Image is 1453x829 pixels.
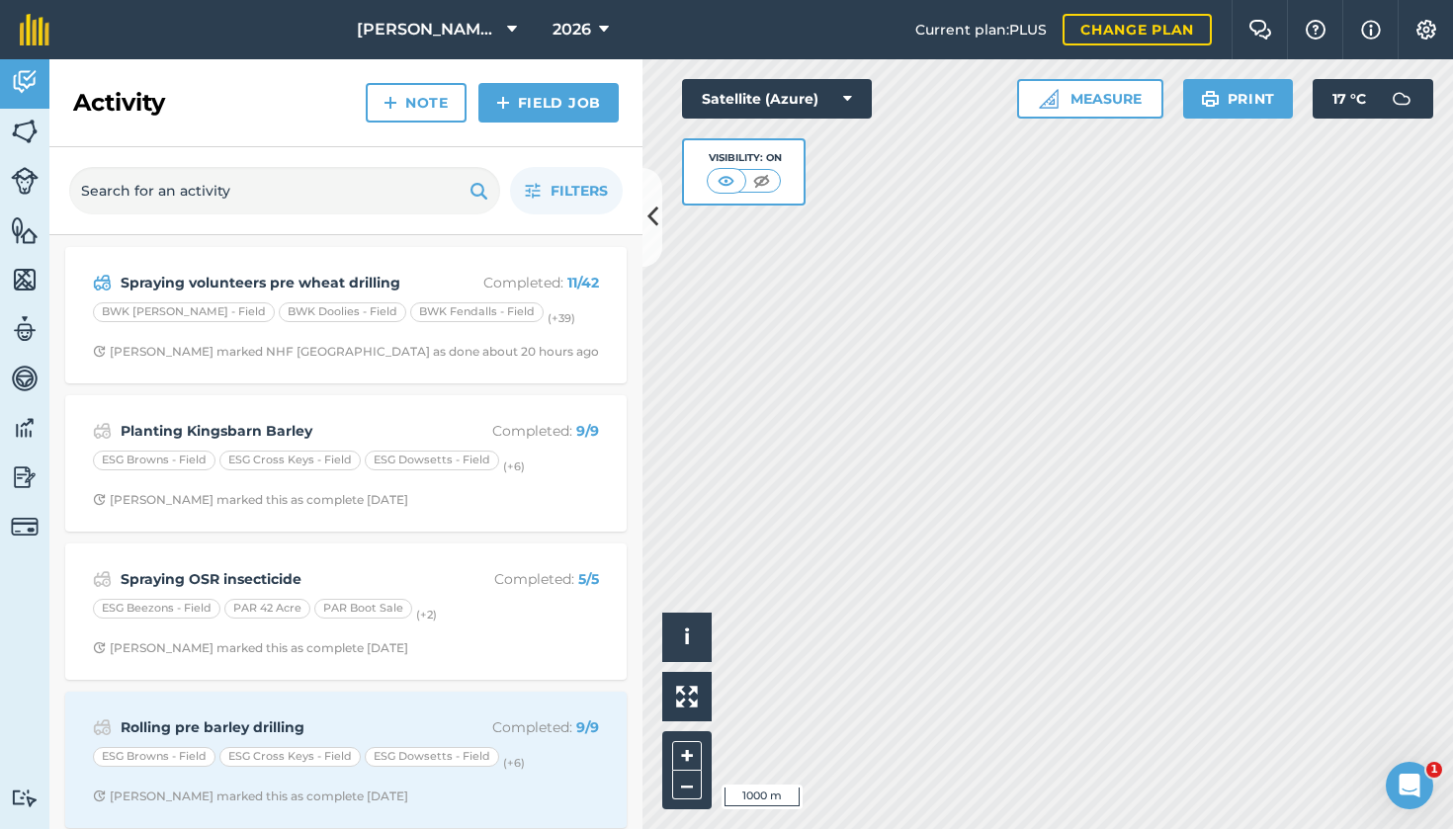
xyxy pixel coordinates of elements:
[93,345,106,358] img: Clock with arrow pointing clockwise
[442,568,599,590] p: Completed :
[1039,89,1059,109] img: Ruler icon
[1313,79,1433,119] button: 17 °C
[279,302,406,322] div: BWK Doolies - Field
[93,641,106,654] img: Clock with arrow pointing clockwise
[662,613,712,662] button: i
[314,599,412,619] div: PAR Boot Sale
[714,171,738,191] img: svg+xml;base64,PHN2ZyB4bWxucz0iaHR0cDovL3d3dy53My5vcmcvMjAwMC9zdmciIHdpZHRoPSI1MCIgaGVpZ2h0PSI0MC...
[11,265,39,294] img: svg+xml;base64,PHN2ZyB4bWxucz0iaHR0cDovL3d3dy53My5vcmcvMjAwMC9zdmciIHdpZHRoPSI1NiIgaGVpZ2h0PSI2MC...
[551,180,608,202] span: Filters
[749,171,774,191] img: svg+xml;base64,PHN2ZyB4bWxucz0iaHR0cDovL3d3dy53My5vcmcvMjAwMC9zdmciIHdpZHRoPSI1MCIgaGVpZ2h0PSI0MC...
[553,18,591,41] span: 2026
[1017,79,1163,119] button: Measure
[93,344,599,360] div: [PERSON_NAME] marked NHF [GEOGRAPHIC_DATA] as done about 20 hours ago
[1304,20,1327,40] img: A question mark icon
[224,599,310,619] div: PAR 42 Acre
[707,150,782,166] div: Visibility: On
[93,567,112,591] img: svg+xml;base64,PD94bWwgdmVyc2lvbj0iMS4wIiBlbmNvZGluZz0idXRmLTgiPz4KPCEtLSBHZW5lcmF0b3I6IEFkb2JlIE...
[93,788,408,804] div: [PERSON_NAME] marked this as complete [DATE]
[93,747,215,767] div: ESG Browns - Field
[510,167,623,214] button: Filters
[384,91,397,115] img: svg+xml;base64,PHN2ZyB4bWxucz0iaHR0cDovL3d3dy53My5vcmcvMjAwMC9zdmciIHdpZHRoPSIxNCIgaGVpZ2h0PSIyNC...
[93,493,106,506] img: Clock with arrow pointing clockwise
[1426,762,1442,778] span: 1
[357,18,499,41] span: [PERSON_NAME] Hayleys Partnership
[11,413,39,443] img: svg+xml;base64,PD94bWwgdmVyc2lvbj0iMS4wIiBlbmNvZGluZz0idXRmLTgiPz4KPCEtLSBHZW5lcmF0b3I6IEFkb2JlIE...
[576,422,599,440] strong: 9 / 9
[121,716,434,738] strong: Rolling pre barley drilling
[1183,79,1294,119] button: Print
[93,599,220,619] div: ESG Beezons - Field
[77,704,615,816] a: Rolling pre barley drillingCompleted: 9/9ESG Browns - FieldESG Cross Keys - FieldESG Dowsetts - F...
[11,167,39,195] img: svg+xml;base64,PD94bWwgdmVyc2lvbj0iMS4wIiBlbmNvZGluZz0idXRmLTgiPz4KPCEtLSBHZW5lcmF0b3I6IEFkb2JlIE...
[478,83,619,123] a: Field Job
[11,67,39,97] img: svg+xml;base64,PD94bWwgdmVyc2lvbj0iMS4wIiBlbmNvZGluZz0idXRmLTgiPz4KPCEtLSBHZW5lcmF0b3I6IEFkb2JlIE...
[496,91,510,115] img: svg+xml;base64,PHN2ZyB4bWxucz0iaHR0cDovL3d3dy53My5vcmcvMjAwMC9zdmciIHdpZHRoPSIxNCIgaGVpZ2h0PSIyNC...
[11,314,39,344] img: svg+xml;base64,PD94bWwgdmVyc2lvbj0iMS4wIiBlbmNvZGluZz0idXRmLTgiPz4KPCEtLSBHZW5lcmF0b3I6IEFkb2JlIE...
[578,570,599,588] strong: 5 / 5
[11,462,39,492] img: svg+xml;base64,PD94bWwgdmVyc2lvbj0iMS4wIiBlbmNvZGluZz0idXRmLTgiPz4KPCEtLSBHZW5lcmF0b3I6IEFkb2JlIE...
[1382,79,1421,119] img: svg+xml;base64,PD94bWwgdmVyc2lvbj0iMS4wIiBlbmNvZGluZz0idXRmLTgiPz4KPCEtLSBHZW5lcmF0b3I6IEFkb2JlIE...
[915,19,1047,41] span: Current plan : PLUS
[11,215,39,245] img: svg+xml;base64,PHN2ZyB4bWxucz0iaHR0cDovL3d3dy53My5vcmcvMjAwMC9zdmciIHdpZHRoPSI1NiIgaGVpZ2h0PSI2MC...
[11,117,39,146] img: svg+xml;base64,PHN2ZyB4bWxucz0iaHR0cDovL3d3dy53My5vcmcvMjAwMC9zdmciIHdpZHRoPSI1NiIgaGVpZ2h0PSI2MC...
[1361,18,1381,41] img: svg+xml;base64,PHN2ZyB4bWxucz0iaHR0cDovL3d3dy53My5vcmcvMjAwMC9zdmciIHdpZHRoPSIxNyIgaGVpZ2h0PSIxNy...
[684,624,690,649] span: i
[682,79,872,119] button: Satellite (Azure)
[1201,87,1220,111] img: svg+xml;base64,PHN2ZyB4bWxucz0iaHR0cDovL3d3dy53My5vcmcvMjAwMC9zdmciIHdpZHRoPSIxOSIgaGVpZ2h0PSIyNC...
[93,492,408,508] div: [PERSON_NAME] marked this as complete [DATE]
[69,167,500,214] input: Search for an activity
[1414,20,1438,40] img: A cog icon
[672,741,702,771] button: +
[442,272,599,293] p: Completed :
[93,302,275,322] div: BWK [PERSON_NAME] - Field
[77,407,615,520] a: Planting Kingsbarn BarleyCompleted: 9/9ESG Browns - FieldESG Cross Keys - FieldESG Dowsetts - Fie...
[121,568,434,590] strong: Spraying OSR insecticide
[93,419,112,443] img: svg+xml;base64,PD94bWwgdmVyc2lvbj0iMS4wIiBlbmNvZGluZz0idXRmLTgiPz4KPCEtLSBHZW5lcmF0b3I6IEFkb2JlIE...
[410,302,544,322] div: BWK Fendalls - Field
[1063,14,1212,45] a: Change plan
[121,272,434,293] strong: Spraying volunteers pre wheat drilling
[416,608,437,622] small: (+ 2 )
[73,87,165,119] h2: Activity
[503,459,525,473] small: (+ 6 )
[567,274,599,291] strong: 11 / 42
[77,555,615,668] a: Spraying OSR insecticideCompleted: 5/5ESG Beezons - FieldPAR 42 AcrePAR Boot Sale(+2)Clock with a...
[1386,762,1433,809] iframe: Intercom live chat
[1248,20,1272,40] img: Two speech bubbles overlapping with the left bubble in the forefront
[470,179,488,203] img: svg+xml;base64,PHN2ZyB4bWxucz0iaHR0cDovL3d3dy53My5vcmcvMjAwMC9zdmciIHdpZHRoPSIxOSIgaGVpZ2h0PSIyNC...
[576,718,599,736] strong: 9 / 9
[93,451,215,470] div: ESG Browns - Field
[365,747,499,767] div: ESG Dowsetts - Field
[1332,79,1366,119] span: 17 ° C
[11,788,39,807] img: svg+xml;base64,PD94bWwgdmVyc2lvbj0iMS4wIiBlbmNvZGluZz0idXRmLTgiPz4KPCEtLSBHZW5lcmF0b3I6IEFkb2JlIE...
[442,420,599,442] p: Completed :
[503,756,525,770] small: (+ 6 )
[672,771,702,799] button: –
[365,451,499,470] div: ESG Dowsetts - Field
[93,271,112,294] img: svg+xml;base64,PD94bWwgdmVyc2lvbj0iMS4wIiBlbmNvZGluZz0idXRmLTgiPz4KPCEtLSBHZW5lcmF0b3I6IEFkb2JlIE...
[93,640,408,656] div: [PERSON_NAME] marked this as complete [DATE]
[219,451,361,470] div: ESG Cross Keys - Field
[77,259,615,372] a: Spraying volunteers pre wheat drillingCompleted: 11/42BWK [PERSON_NAME] - FieldBWK Doolies - Fiel...
[93,789,106,802] img: Clock with arrow pointing clockwise
[93,715,112,739] img: svg+xml;base64,PD94bWwgdmVyc2lvbj0iMS4wIiBlbmNvZGluZz0idXRmLTgiPz4KPCEtLSBHZW5lcmF0b3I6IEFkb2JlIE...
[548,311,575,325] small: (+ 39 )
[366,83,467,123] a: Note
[11,513,39,540] img: svg+xml;base64,PD94bWwgdmVyc2lvbj0iMS4wIiBlbmNvZGluZz0idXRmLTgiPz4KPCEtLSBHZW5lcmF0b3I6IEFkb2JlIE...
[219,747,361,767] div: ESG Cross Keys - Field
[11,364,39,393] img: svg+xml;base64,PD94bWwgdmVyc2lvbj0iMS4wIiBlbmNvZGluZz0idXRmLTgiPz4KPCEtLSBHZW5lcmF0b3I6IEFkb2JlIE...
[121,420,434,442] strong: Planting Kingsbarn Barley
[442,716,599,738] p: Completed :
[20,14,49,45] img: fieldmargin Logo
[676,686,698,707] img: Four arrows, one pointing top left, one top right, one bottom right and the last bottom left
